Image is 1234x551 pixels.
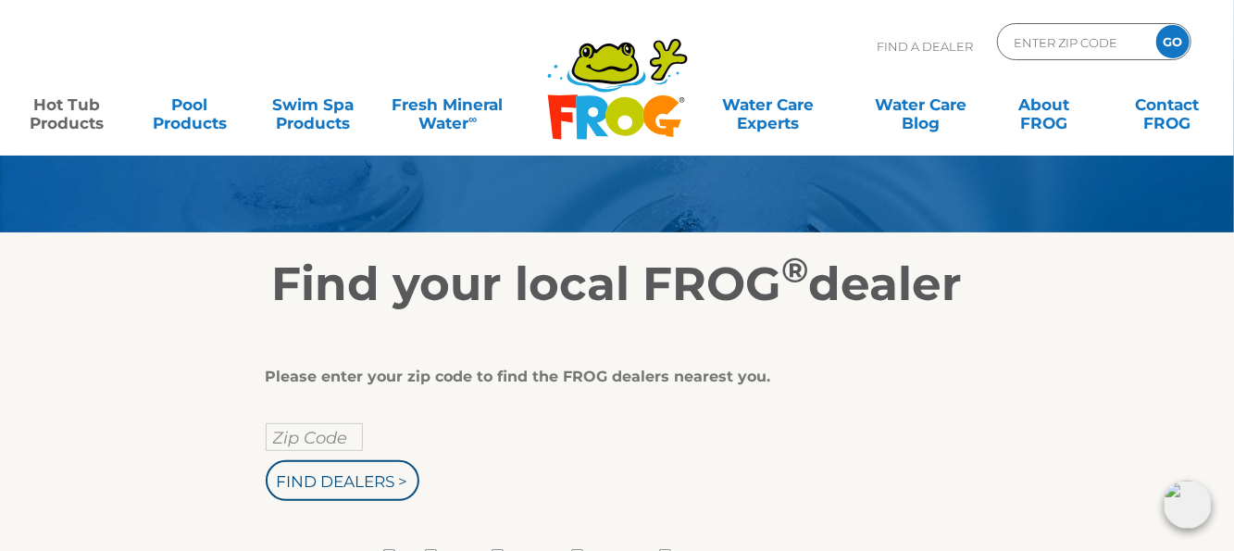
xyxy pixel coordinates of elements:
[1164,481,1212,529] img: openIcon
[48,257,1187,312] h2: Find your local FROG dealer
[142,86,237,123] a: PoolProducts
[691,86,846,123] a: Water CareExperts
[266,460,419,501] input: Find Dealers >
[265,86,360,123] a: Swim SpaProducts
[1119,86,1215,123] a: ContactFROG
[1012,29,1137,56] input: Zip Code Form
[997,86,1092,123] a: AboutFROG
[874,86,969,123] a: Water CareBlog
[468,112,477,126] sup: ∞
[1156,25,1190,58] input: GO
[19,86,114,123] a: Hot TubProducts
[266,368,955,386] div: Please enter your zip code to find the FROG dealers nearest you.
[877,23,973,69] p: Find A Dealer
[782,249,809,291] sup: ®
[388,86,507,123] a: Fresh MineralWater∞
